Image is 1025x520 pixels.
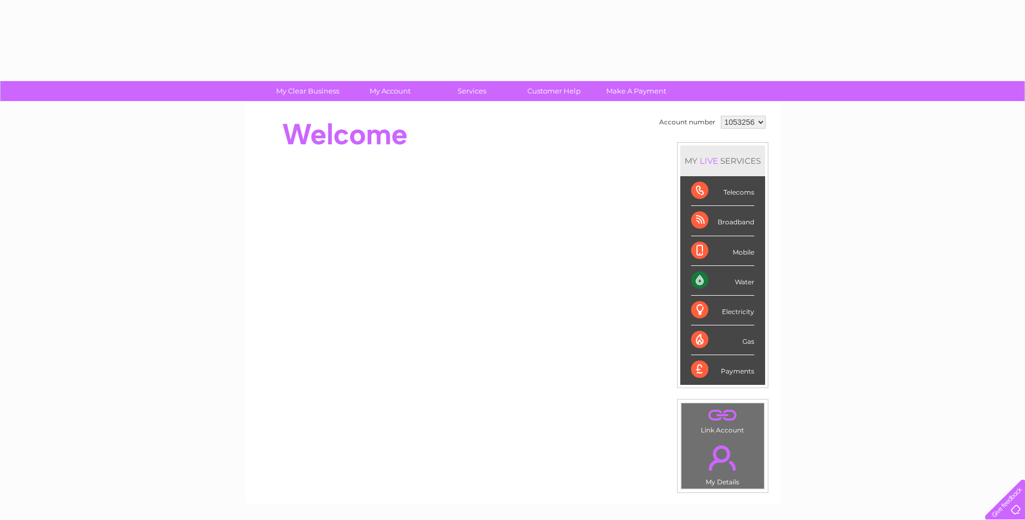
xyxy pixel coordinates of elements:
div: Broadband [691,206,754,236]
a: My Account [345,81,434,101]
a: My Clear Business [263,81,352,101]
div: LIVE [698,156,720,166]
div: Electricity [691,296,754,325]
a: Customer Help [510,81,599,101]
div: Payments [691,355,754,384]
a: . [684,406,761,425]
div: Telecoms [691,176,754,206]
td: Link Account [681,403,765,437]
div: MY SERVICES [680,145,765,176]
a: . [684,439,761,477]
td: My Details [681,436,765,489]
div: Gas [691,325,754,355]
a: Make A Payment [592,81,681,101]
a: Services [427,81,517,101]
div: Water [691,266,754,296]
td: Account number [656,113,718,131]
div: Mobile [691,236,754,266]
